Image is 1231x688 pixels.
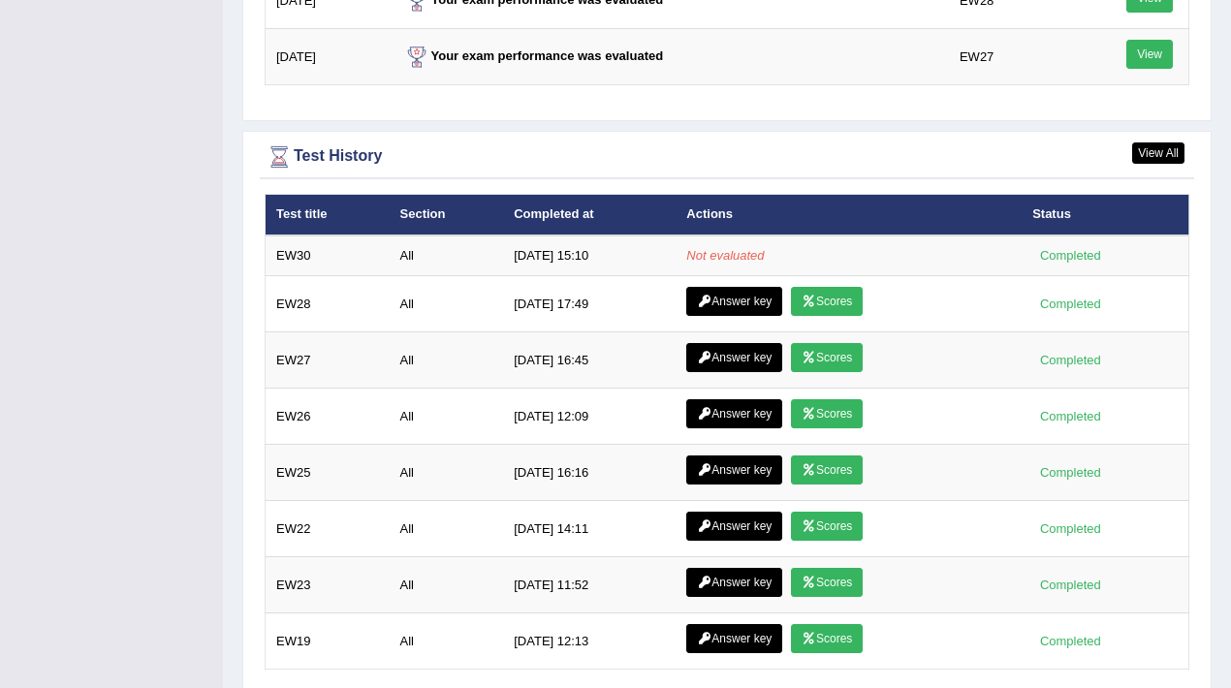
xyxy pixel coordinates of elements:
[791,455,863,485] a: Scores
[266,29,392,85] td: [DATE]
[503,235,676,276] td: [DATE] 15:10
[390,235,504,276] td: All
[390,557,504,613] td: All
[791,568,863,597] a: Scores
[686,248,764,263] em: Not evaluated
[390,389,504,445] td: All
[791,343,863,372] a: Scores
[1126,40,1173,69] a: View
[1022,195,1188,235] th: Status
[686,512,782,541] a: Answer key
[791,624,863,653] a: Scores
[686,568,782,597] a: Answer key
[1032,631,1108,651] div: Completed
[266,557,390,613] td: EW23
[676,195,1022,235] th: Actions
[686,287,782,316] a: Answer key
[1032,406,1108,426] div: Completed
[266,389,390,445] td: EW26
[1032,245,1108,266] div: Completed
[266,235,390,276] td: EW30
[390,501,504,557] td: All
[503,613,676,670] td: [DATE] 12:13
[503,389,676,445] td: [DATE] 12:09
[503,276,676,332] td: [DATE] 17:49
[390,276,504,332] td: All
[266,195,390,235] th: Test title
[1032,518,1108,539] div: Completed
[266,613,390,670] td: EW19
[266,276,390,332] td: EW28
[503,557,676,613] td: [DATE] 11:52
[1032,462,1108,483] div: Completed
[949,29,1073,85] td: EW27
[265,142,1189,172] div: Test History
[503,332,676,389] td: [DATE] 16:45
[686,455,782,485] a: Answer key
[402,48,664,63] strong: Your exam performance was evaluated
[503,195,676,235] th: Completed at
[1032,294,1108,314] div: Completed
[1032,350,1108,370] div: Completed
[503,445,676,501] td: [DATE] 16:16
[791,512,863,541] a: Scores
[686,624,782,653] a: Answer key
[390,332,504,389] td: All
[266,501,390,557] td: EW22
[686,399,782,428] a: Answer key
[503,501,676,557] td: [DATE] 14:11
[1032,575,1108,595] div: Completed
[791,287,863,316] a: Scores
[266,332,390,389] td: EW27
[266,445,390,501] td: EW25
[791,399,863,428] a: Scores
[390,195,504,235] th: Section
[390,613,504,670] td: All
[1132,142,1184,164] a: View All
[686,343,782,372] a: Answer key
[390,445,504,501] td: All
